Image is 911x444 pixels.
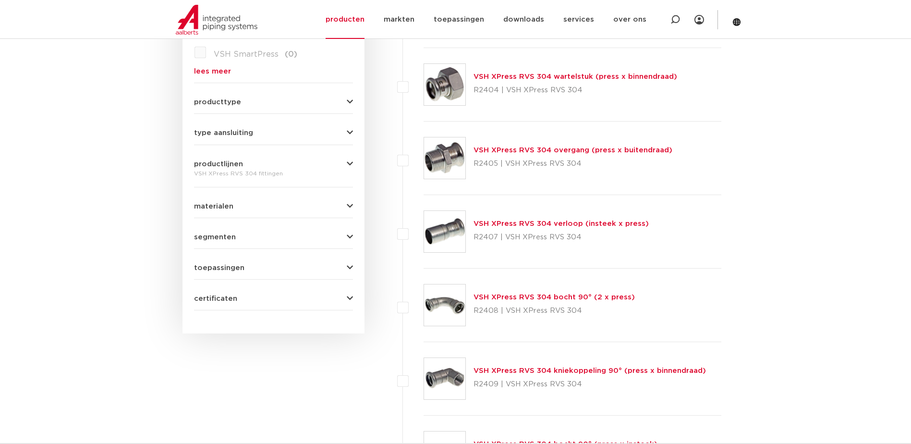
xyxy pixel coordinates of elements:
[194,203,353,210] button: materialen
[194,234,353,241] button: segmenten
[194,168,353,179] div: VSH XPress RVS 304 fittingen
[474,147,672,154] a: VSH XPress RVS 304 overgang (press x buitendraad)
[424,211,465,252] img: Thumbnail for VSH XPress RVS 304 verloop (insteek x press)
[194,234,236,241] span: segmenten
[474,377,706,392] p: R2409 | VSH XPress RVS 304
[424,64,465,105] img: Thumbnail for VSH XPress RVS 304 wartelstuk (press x binnendraad)
[474,230,649,245] p: R2407 | VSH XPress RVS 304
[285,50,297,58] span: (0)
[194,99,353,106] button: producttype
[474,156,672,172] p: R2405 | VSH XPress RVS 304
[194,203,233,210] span: materialen
[194,295,237,302] span: certificaten
[194,160,353,168] button: productlijnen
[194,160,243,168] span: productlijnen
[474,220,649,227] a: VSH XPress RVS 304 verloop (insteek x press)
[474,367,706,374] a: VSH XPress RVS 304 kniekoppeling 90° (press x binnendraad)
[424,137,465,179] img: Thumbnail for VSH XPress RVS 304 overgang (press x buitendraad)
[194,264,244,271] span: toepassingen
[474,83,677,98] p: R2404 | VSH XPress RVS 304
[424,284,465,326] img: Thumbnail for VSH XPress RVS 304 bocht 90° (2 x press)
[194,68,353,75] a: lees meer
[474,294,635,301] a: VSH XPress RVS 304 bocht 90° (2 x press)
[194,295,353,302] button: certificaten
[194,129,253,136] span: type aansluiting
[424,358,465,399] img: Thumbnail for VSH XPress RVS 304 kniekoppeling 90° (press x binnendraad)
[474,73,677,80] a: VSH XPress RVS 304 wartelstuk (press x binnendraad)
[474,303,635,319] p: R2408 | VSH XPress RVS 304
[194,264,353,271] button: toepassingen
[194,129,353,136] button: type aansluiting
[194,99,241,106] span: producttype
[214,50,279,58] span: VSH SmartPress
